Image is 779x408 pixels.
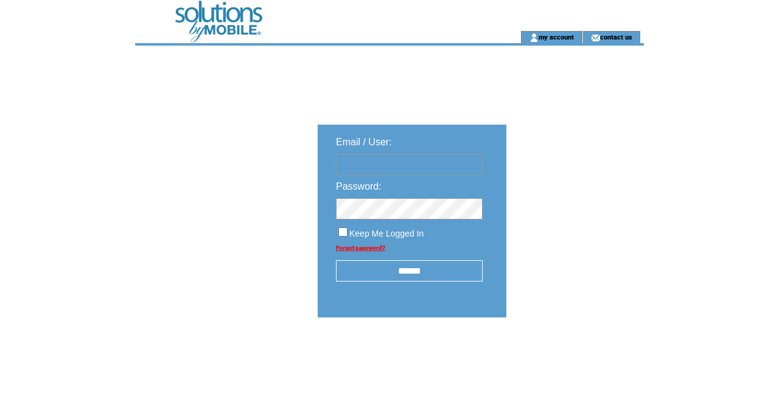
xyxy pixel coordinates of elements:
[529,33,539,43] img: account_icon.gif
[600,33,632,41] a: contact us
[336,244,385,251] a: Forgot password?
[349,229,424,238] span: Keep Me Logged In
[591,33,600,43] img: contact_us_icon.gif
[539,33,574,41] a: my account
[336,137,392,147] span: Email / User:
[542,348,603,363] img: transparent.png
[336,181,382,192] span: Password:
